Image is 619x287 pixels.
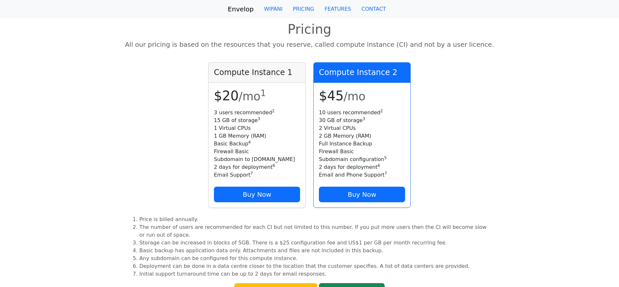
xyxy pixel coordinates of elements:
li: Initial support turnaround time can be up to 2 days for email responses. [139,270,490,278]
li: Email and Phone Support [319,171,405,179]
li: Storage can be increased in blocks of 5GB. There is a $25 configuration fee and US$1 per GB per m... [139,239,490,247]
sup: 2 [272,109,275,113]
sup: 2 [380,109,383,113]
h1: $45 [319,88,405,104]
sup: 7 [251,171,253,176]
a: Buy Now [214,187,300,202]
li: Basic Backup [214,140,300,148]
li: Firewall Basic [319,148,405,156]
a: CONTACT [356,3,391,16]
li: The number of users are recommended for each CI but not limited to this number. If you put more u... [139,223,490,239]
li: Price is billed annually. [139,216,490,223]
h1: Pricing [5,21,614,37]
p: All our pricing is based on the resources that you reserve, called compute instance (CI) and not ... [5,40,614,49]
li: 2 days for deployment [214,163,300,171]
sup: 3 [258,117,260,121]
li: Firewall Basic [214,148,300,156]
li: Subdomain to [DOMAIN_NAME] [214,156,300,163]
sup: 5 [384,156,387,160]
li: Basic backup has application data only. Attachments and files are not included in this backup. [139,247,490,255]
li: 15 GB of storage [214,117,300,124]
sup: 6 [378,163,380,168]
h1: $20 [214,88,300,104]
small: /mo [344,90,365,103]
a: FEATURES [319,3,356,16]
a: PRICING [288,3,320,16]
li: 2 days for deployment [319,163,405,171]
li: 30 GB of storage [319,117,405,124]
sup: 6 [273,163,275,168]
h4: Compute Instance 2 [319,68,405,77]
a: Envelop [228,3,254,16]
li: 3 users recommended [214,109,300,117]
li: 1 GB Memory (RAM) [214,132,300,140]
li: 2 Virtual CPUs [319,124,405,132]
li: 10 users recommended [319,109,405,117]
li: Subdomain configuration [319,156,405,163]
sup: 3 [363,117,365,121]
sup: 7 [385,171,387,176]
a: Buy Now [319,187,405,202]
li: 1 Virtual CPUs [214,124,300,132]
li: Email Support [214,171,300,179]
h4: Compute Instance 1 [214,68,300,77]
a: WIPANI [259,3,288,16]
li: 2 GB Memory (RAM) [319,132,405,140]
sup: 1 [261,88,266,98]
li: Any subdomain can be configured for this compute instance. [139,255,490,262]
small: /mo [239,90,266,103]
li: Deployment can be done in a data centre closer to the location that the customer specifies. A lis... [139,262,490,270]
sup: 4 [248,140,251,144]
li: Full Instance Backup [319,140,405,148]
